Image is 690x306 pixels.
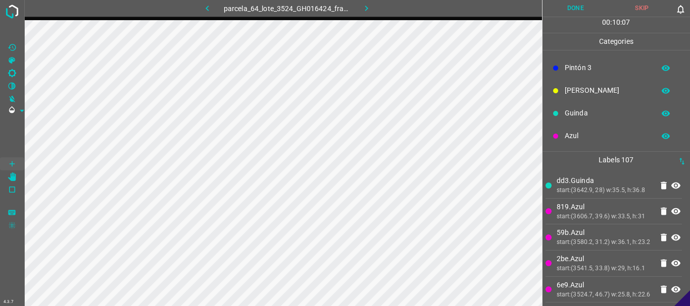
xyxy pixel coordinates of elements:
[557,186,653,195] div: start:(3642.9, 28) w:35.5, h:36.8
[565,108,650,118] p: Guinda
[557,212,653,221] div: start:(3606.7, 39.6) w:33.5, h:31
[622,17,630,28] p: 07
[557,264,653,273] div: start:(3541.5, 33.8) w:29, h:16.1
[224,3,351,17] h6: parcela_64_lote_3524_GH016424_frame_00027_26092.jpg
[612,17,620,28] p: 10
[557,280,653,290] p: 6e9.Azul
[602,17,610,28] p: 00
[557,227,653,238] p: 59b.Azul
[557,254,653,264] p: 2be.Azul
[557,238,653,247] div: start:(3580.2, 31.2) w:36.1, h:23.2
[602,17,630,33] div: : :
[565,131,650,141] p: Azul
[565,63,650,73] p: Pintón 3
[557,175,653,186] p: dd3.Guinda
[3,3,21,21] img: logo
[1,298,16,306] div: 4.3.7
[557,202,653,212] p: 819.Azul
[557,290,653,299] div: start:(3524.7, 46.7) w:25.8, h:22.6
[565,85,650,96] p: [PERSON_NAME]
[546,152,687,168] p: Labels 107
